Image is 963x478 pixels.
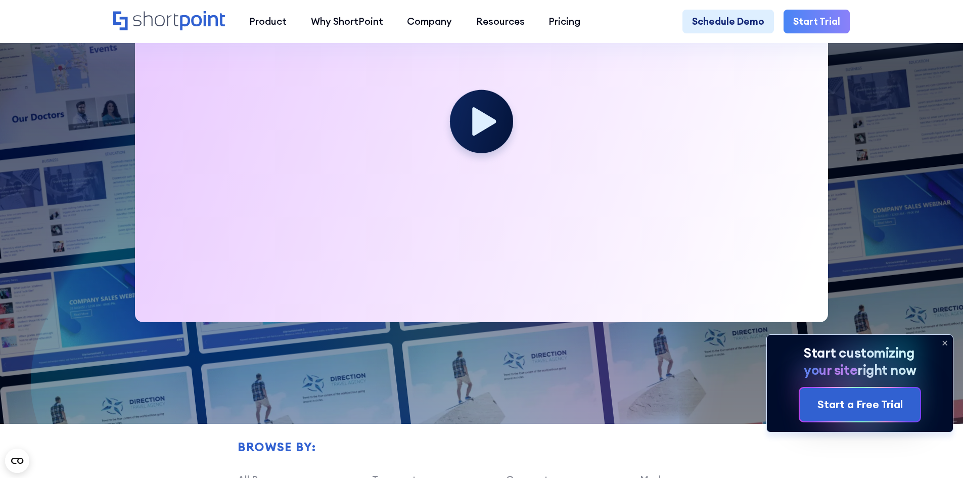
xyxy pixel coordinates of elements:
[682,10,774,34] a: Schedule Demo
[476,14,525,29] div: Resources
[464,10,537,34] a: Resources
[395,10,464,34] a: Company
[407,14,452,29] div: Company
[311,14,383,29] div: Why ShortPoint
[5,449,29,473] button: Open CMP widget
[548,14,580,29] div: Pricing
[238,440,774,453] h2: Browse by:
[113,11,225,32] a: Home
[237,10,299,34] a: Product
[912,429,963,478] iframe: Chat Widget
[817,397,903,413] div: Start a Free Trial
[800,388,920,421] a: Start a Free Trial
[299,10,395,34] a: Why ShortPoint
[537,10,593,34] a: Pricing
[784,10,850,34] a: Start Trial
[249,14,287,29] div: Product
